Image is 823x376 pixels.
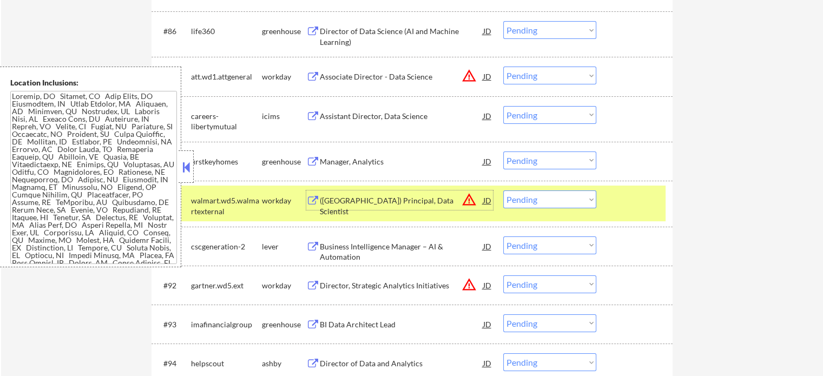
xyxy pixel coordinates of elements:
[191,280,262,291] div: gartner.wd5.ext
[482,236,493,256] div: JD
[163,319,182,330] div: #93
[163,358,182,369] div: #94
[320,241,483,262] div: Business Intelligence Manager – AI & Automation
[191,71,262,82] div: att.wd1.attgeneral
[320,156,483,167] div: Manager, Analytics
[262,111,306,122] div: icims
[163,280,182,291] div: #92
[262,280,306,291] div: workday
[482,21,493,41] div: JD
[482,275,493,295] div: JD
[191,319,262,330] div: imafinancialgroup
[191,241,262,252] div: cscgeneration-2
[482,106,493,126] div: JD
[320,71,483,82] div: Associate Director - Data Science
[262,319,306,330] div: greenhouse
[262,26,306,37] div: greenhouse
[320,358,483,369] div: Director of Data and Analytics
[482,353,493,373] div: JD
[10,77,177,88] div: Location Inclusions:
[462,68,477,83] button: warning_amber
[191,358,262,369] div: helpscout
[163,26,182,37] div: #86
[320,319,483,330] div: BI Data Architect Lead
[482,151,493,171] div: JD
[320,26,483,47] div: Director of Data Science (AI and Machine Learning)
[320,280,483,291] div: Director, Strategic Analytics Initiatives
[320,195,483,216] div: ([GEOGRAPHIC_DATA]) Principal, Data Scientist
[262,156,306,167] div: greenhouse
[262,358,306,369] div: ashby
[482,190,493,210] div: JD
[320,111,483,122] div: Assistant Director, Data Science
[191,26,262,37] div: life360
[482,67,493,86] div: JD
[262,71,306,82] div: workday
[191,111,262,132] div: careers-libertymutual
[262,241,306,252] div: lever
[191,156,262,167] div: firstkeyhomes
[462,277,477,292] button: warning_amber
[482,314,493,334] div: JD
[462,192,477,207] button: warning_amber
[191,195,262,216] div: walmart.wd5.walmartexternal
[262,195,306,206] div: workday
